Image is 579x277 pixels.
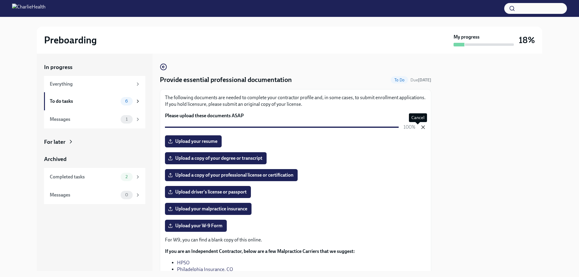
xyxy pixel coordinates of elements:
[122,99,131,103] span: 6
[410,77,431,83] span: September 3rd, 2025 09:00
[454,34,479,40] strong: My progress
[122,117,131,121] span: 1
[50,116,118,123] div: Messages
[169,189,247,195] span: Upload driver's license or passport
[50,98,118,105] div: To do tasks
[165,169,298,181] label: Upload a copy of your professional license or certification
[160,75,292,84] h4: Provide essential professional documentation
[519,35,535,46] h3: 18%
[44,92,145,110] a: To do tasks6
[122,175,131,179] span: 2
[44,110,145,128] a: Messages1
[165,248,355,254] strong: If you are an Independent Contractor, below are a few Malpractice Carriers that we suggest:
[391,78,408,82] span: To Do
[169,206,247,212] span: Upload your malpractice insurance
[122,193,132,197] span: 0
[177,260,190,266] a: HPSO
[50,81,133,87] div: Everything
[50,174,118,180] div: Completed tasks
[44,155,145,163] a: Archived
[44,138,145,146] a: For later
[50,192,118,198] div: Messages
[165,220,227,232] label: Upload your W-9 Form
[169,138,217,144] span: Upload your resume
[169,223,223,229] span: Upload your W-9 Form
[169,172,293,178] span: Upload a copy of your professional license or certification
[44,34,97,46] h2: Preboarding
[44,76,145,92] a: Everything
[12,4,46,13] img: CharlieHealth
[44,168,145,186] a: Completed tasks2
[165,186,251,198] label: Upload driver's license or passport
[165,152,267,164] label: Upload a copy of your degree or transcript
[44,63,145,71] a: In progress
[165,113,244,118] strong: Please upload these documents ASAP
[165,94,426,108] p: The following documents are needed to complete your contractor profile and, in some cases, to sub...
[165,237,426,243] p: For W9, you can find a blank copy of this online.
[165,203,252,215] label: Upload your malpractice insurance
[169,155,262,161] span: Upload a copy of your degree or transcript
[418,77,431,83] strong: [DATE]
[177,266,233,272] a: Philadelphia Insurance. CO
[403,124,415,131] p: 100%
[44,138,65,146] div: For later
[410,77,431,83] span: Due
[165,135,222,147] label: Upload your resume
[44,186,145,204] a: Messages0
